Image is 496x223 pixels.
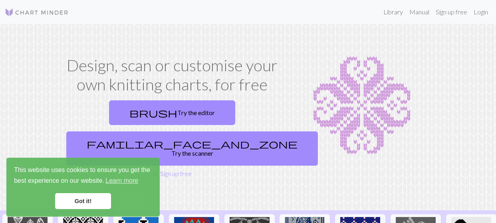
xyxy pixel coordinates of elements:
a: Sign up free [433,4,470,20]
div: or [63,97,281,178]
span: brush [129,107,177,118]
a: dismiss cookie message [55,193,111,209]
a: Manual [406,4,433,20]
span: familiar_face_and_zone [87,138,298,149]
a: learn more about cookies [104,175,139,187]
a: Library [380,4,406,20]
a: Sign up free [160,170,192,177]
img: Chart example [291,56,433,155]
div: cookieconsent [6,158,160,217]
h1: Design, scan or customise your own knitting charts, for free [63,56,281,94]
span: This website uses cookies to ensure you get the best experience on our website. [14,165,152,187]
a: Login [470,4,491,20]
a: Try the scanner [66,131,318,166]
img: Logo [5,8,69,17]
a: Try the editor [109,100,235,125]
